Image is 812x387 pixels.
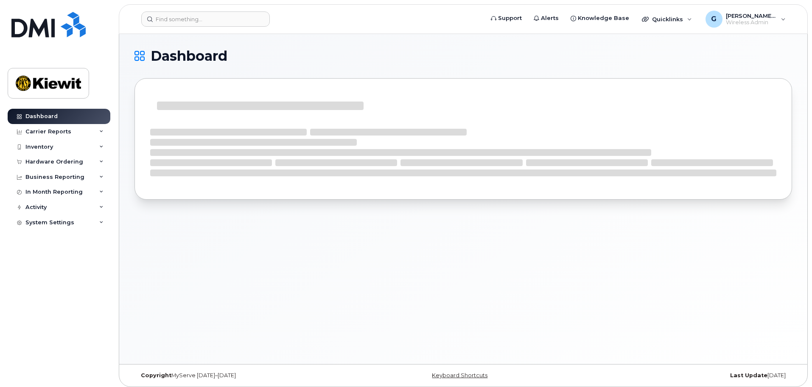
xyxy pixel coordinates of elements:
a: Keyboard Shortcuts [432,372,487,379]
span: Dashboard [151,50,227,62]
strong: Last Update [730,372,767,379]
div: [DATE] [573,372,792,379]
strong: Copyright [141,372,171,379]
div: MyServe [DATE]–[DATE] [134,372,354,379]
